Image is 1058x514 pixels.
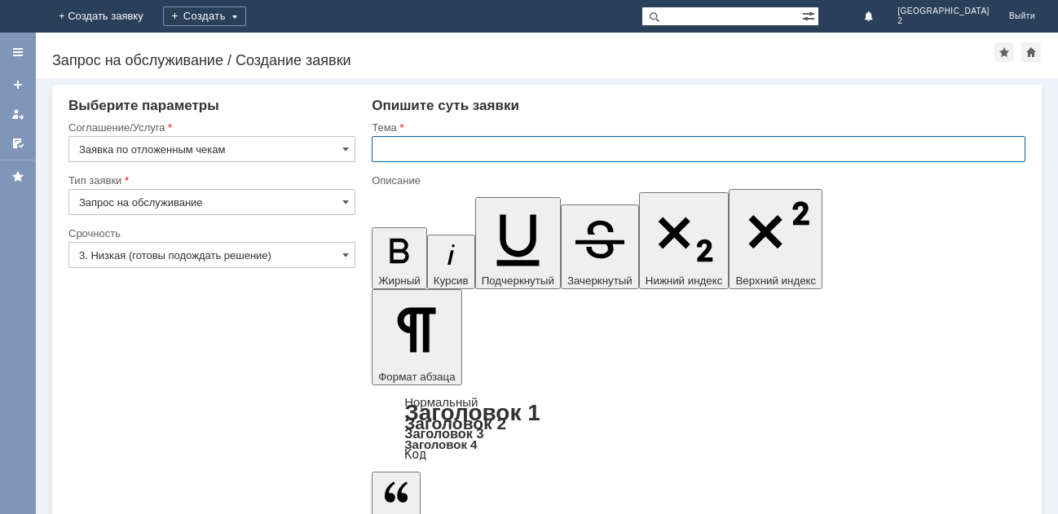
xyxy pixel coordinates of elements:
span: [GEOGRAPHIC_DATA] [897,7,990,16]
div: Добавить в избранное [994,42,1014,62]
button: Курсив [427,235,475,289]
button: Подчеркнутый [475,197,561,289]
a: Заголовок 4 [404,437,477,451]
span: Расширенный поиск [802,7,818,23]
div: Описание [372,175,1022,186]
span: Подчеркнутый [482,275,554,287]
a: Код [404,447,426,462]
span: 2 [897,16,990,26]
span: Курсив [434,275,469,287]
div: Формат абзаца [372,397,1025,460]
a: Заголовок 2 [404,414,506,433]
a: Заголовок 1 [404,400,540,425]
div: Соглашение/Услуга [68,122,352,133]
span: Верхний индекс [735,275,816,287]
button: Зачеркнутый [561,204,639,289]
a: Мои заявки [5,101,31,127]
span: Жирный [378,275,421,287]
a: Мои согласования [5,130,31,156]
button: Нижний индекс [639,192,730,289]
button: Верхний индекс [729,189,822,289]
div: Запрос на обслуживание / Создание заявки [52,52,994,68]
button: Формат абзаца [372,289,461,385]
span: Опишите суть заявки [372,98,519,113]
div: Тема [372,122,1022,133]
span: Формат абзаца [378,371,455,383]
div: Создать [163,7,246,26]
a: Нормальный [404,395,478,409]
div: Срочность [68,228,352,239]
span: Нижний индекс [646,275,723,287]
span: Выберите параметры [68,98,219,113]
div: Сделать домашней страницей [1021,42,1041,62]
a: Заголовок 3 [404,426,483,441]
span: Зачеркнутый [567,275,633,287]
button: Жирный [372,227,427,289]
a: Создать заявку [5,72,31,98]
div: Тип заявки [68,175,352,186]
